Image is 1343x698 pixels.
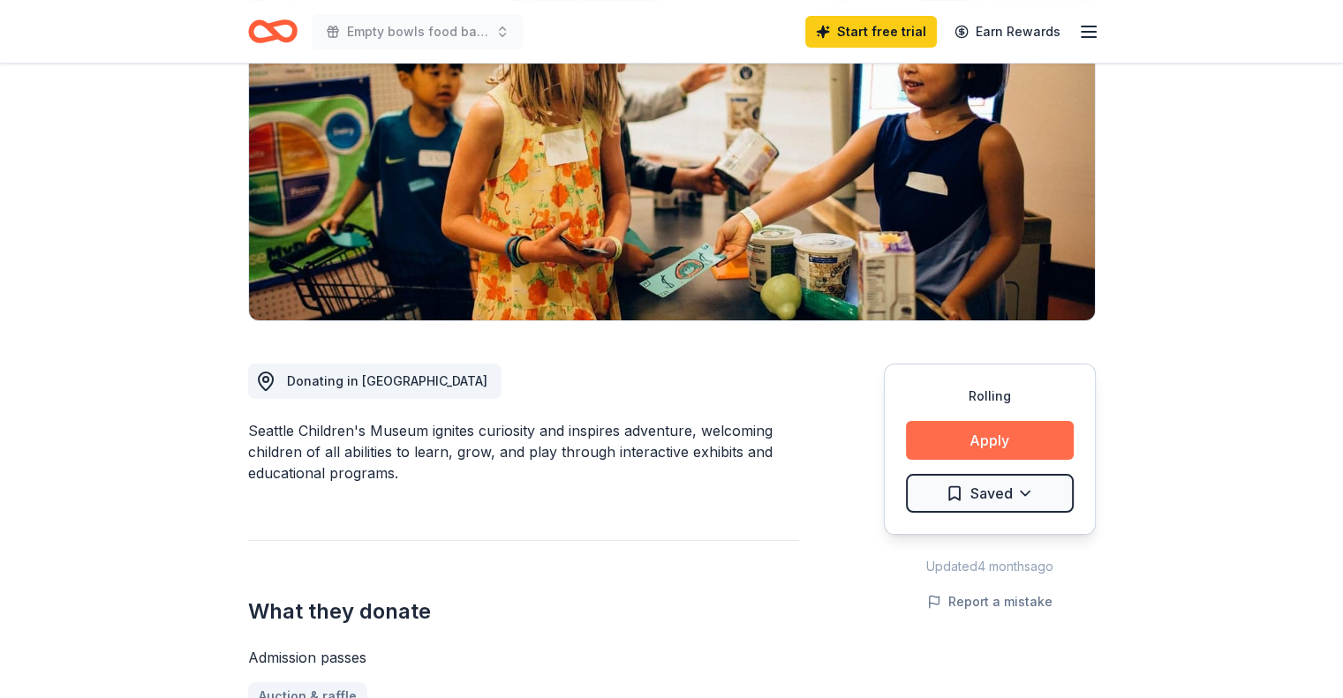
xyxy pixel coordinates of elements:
[347,21,488,42] span: Empty bowls food bank gala
[287,373,487,388] span: Donating in [GEOGRAPHIC_DATA]
[805,16,937,48] a: Start free trial
[248,420,799,484] div: Seattle Children's Museum ignites curiosity and inspires adventure, welcoming children of all abi...
[906,386,1074,407] div: Rolling
[248,11,298,52] a: Home
[906,421,1074,460] button: Apply
[970,482,1013,505] span: Saved
[248,647,799,668] div: Admission passes
[944,16,1071,48] a: Earn Rewards
[906,474,1074,513] button: Saved
[884,556,1096,577] div: Updated 4 months ago
[248,597,799,626] h2: What they donate
[312,14,524,49] button: Empty bowls food bank gala
[927,591,1053,612] button: Report a mistake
